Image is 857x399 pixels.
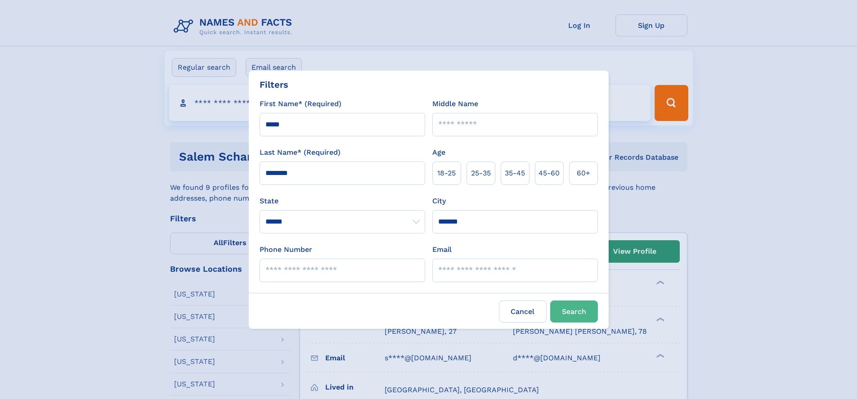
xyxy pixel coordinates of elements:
span: 60+ [577,168,590,179]
label: Middle Name [432,99,478,109]
label: Age [432,147,445,158]
button: Search [550,300,598,323]
span: 25‑35 [471,168,491,179]
span: 35‑45 [505,168,525,179]
label: Last Name* (Required) [260,147,341,158]
label: City [432,196,446,206]
label: Email [432,244,452,255]
div: Filters [260,78,288,91]
label: First Name* (Required) [260,99,341,109]
span: 45‑60 [538,168,560,179]
label: Cancel [499,300,547,323]
label: State [260,196,425,206]
span: 18‑25 [437,168,456,179]
label: Phone Number [260,244,312,255]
